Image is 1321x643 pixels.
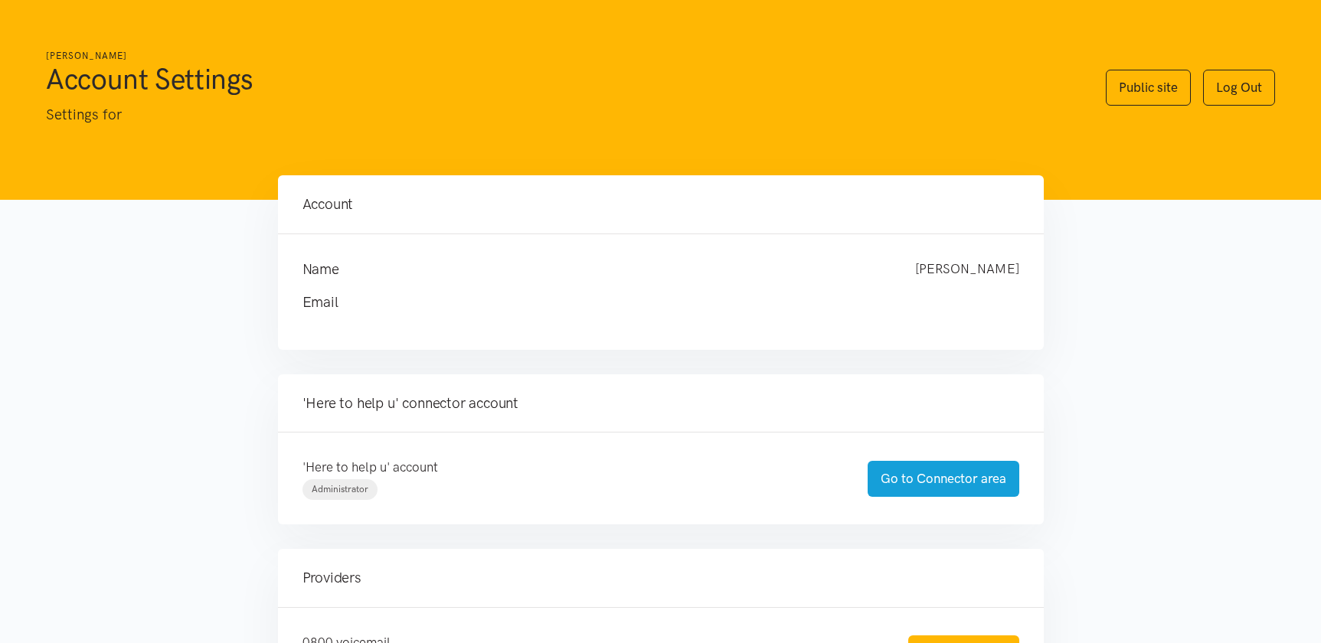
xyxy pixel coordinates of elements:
[1203,70,1275,106] a: Log Out
[302,393,1019,414] h4: 'Here to help u' connector account
[868,461,1019,497] a: Go to Connector area
[312,484,368,494] span: Administrator
[302,457,837,478] p: 'Here to help u' account
[46,49,1075,64] h6: [PERSON_NAME]
[302,567,1019,589] h4: Providers
[46,60,1075,97] h1: Account Settings
[302,259,884,280] h4: Name
[302,194,1019,215] h4: Account
[46,103,1075,126] p: Settings for
[1106,70,1191,106] a: Public site
[900,259,1035,280] div: [PERSON_NAME]
[302,292,989,313] h4: Email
